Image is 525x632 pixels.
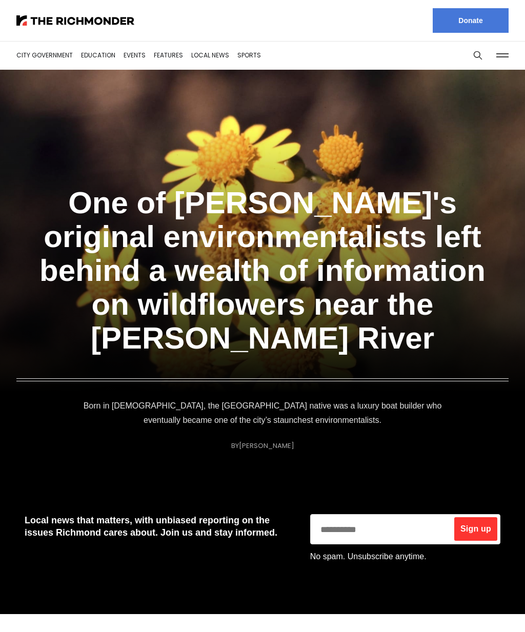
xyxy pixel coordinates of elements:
a: City Government [16,51,73,59]
a: One of [PERSON_NAME]'s original environmentalists left behind a wealth of information on wildflow... [49,148,476,360]
a: Local News [191,51,229,59]
p: Born in [DEMOGRAPHIC_DATA], the [GEOGRAPHIC_DATA] native was a luxury boat builder who eventually... [80,399,445,427]
a: [PERSON_NAME] [239,441,294,451]
button: Sign up [454,517,497,541]
button: Search this site [470,48,486,63]
img: The Richmonder [16,15,134,26]
iframe: portal-trigger [437,582,525,632]
a: Sports [237,51,261,59]
a: Events [124,51,146,59]
span: No spam. Unsubscribe anytime. [310,552,427,561]
p: Local news that matters, with unbiased reporting on the issues Richmond cares about. Join us and ... [25,514,294,539]
a: Donate [433,8,509,33]
a: Education [81,51,115,59]
div: By [231,442,294,450]
a: Features [154,51,183,59]
span: Sign up [460,525,491,533]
